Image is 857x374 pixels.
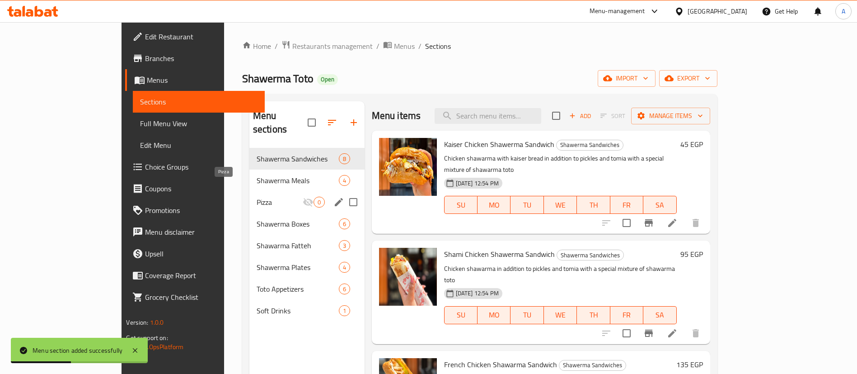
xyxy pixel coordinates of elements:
a: Menus [383,40,415,52]
div: Shawerma Sandwiches8 [249,148,365,170]
div: Toto Appetizers [257,284,339,294]
span: Menus [147,75,258,85]
span: Edit Menu [140,140,258,151]
span: Coupons [145,183,258,194]
div: items [339,284,350,294]
span: Menus [394,41,415,52]
h2: Menu sections [253,109,308,136]
button: WE [544,306,577,324]
button: SU [444,306,478,324]
span: Shawerma Sandwiches [557,250,623,260]
div: Shawarma Fatteh [257,240,339,251]
a: Support.OpsPlatform [126,341,183,353]
button: SA [643,306,676,324]
button: TH [577,196,610,214]
button: delete [685,212,707,234]
span: Branches [145,53,258,64]
span: Edit Restaurant [145,31,258,42]
button: TH [577,306,610,324]
span: TU [514,308,540,322]
a: Edit Menu [133,134,265,156]
input: search [435,108,541,124]
span: Shawerma Sandwiches [257,153,339,164]
a: Choice Groups [125,156,265,178]
h6: 45 EGP [680,138,703,151]
button: Manage items [631,108,710,124]
span: 4 [339,176,350,185]
span: Open [317,76,338,83]
span: 1 [339,307,350,315]
button: Branch-specific-item [638,322,660,344]
span: TH [581,199,606,212]
div: Soft Drinks1 [249,300,365,322]
span: 6 [339,285,350,294]
span: SA [647,308,673,322]
span: TU [514,199,540,212]
span: Restaurants management [292,41,373,52]
span: A [842,6,845,16]
button: Add section [343,112,365,133]
span: 6 [339,220,350,228]
a: Sections [133,91,265,113]
div: Shawerma Boxes6 [249,213,365,235]
span: Coverage Report [145,270,258,281]
a: Upsell [125,243,265,265]
span: Sections [425,41,451,52]
div: Shawerma Sandwiches [559,360,626,371]
span: 3 [339,241,350,250]
li: / [376,41,379,52]
button: FR [610,196,643,214]
span: FR [614,308,640,322]
span: Upsell [145,248,258,259]
button: export [659,70,717,87]
div: Menu-management [590,6,645,17]
button: Add [566,109,595,123]
span: Shawerma Meals [257,175,339,186]
span: Soft Drinks [257,305,339,316]
span: TH [581,308,606,322]
span: Select to update [617,324,636,343]
div: Shawerma Plates4 [249,256,365,278]
span: 1.0.0 [150,317,164,328]
div: items [339,175,350,186]
span: Select section [547,106,566,125]
img: Shami Chicken Shawerma Sandwich [379,248,437,306]
button: MO [478,196,510,214]
button: SA [643,196,676,214]
span: Select section first [595,109,631,123]
span: Shami Chicken Shawerma Sandwich [444,247,555,261]
a: Menus [125,69,265,91]
span: Shawerma Sandwiches [559,360,626,370]
span: Menu disclaimer [145,227,258,237]
div: Shawerma Sandwiches [556,140,623,151]
a: Menu disclaimer [125,221,265,243]
nav: breadcrumb [242,40,717,52]
span: export [666,73,710,84]
h6: 135 EGP [676,358,703,371]
div: [GEOGRAPHIC_DATA] [688,6,747,16]
span: Sections [140,96,258,107]
span: Add item [566,109,595,123]
h2: Menu items [372,109,421,123]
button: delete [685,322,707,344]
span: Choice Groups [145,161,258,172]
span: Promotions [145,205,258,216]
a: Edit Restaurant [125,26,265,47]
h6: 95 EGP [680,248,703,260]
span: Select to update [617,213,636,232]
span: SA [647,199,673,212]
span: [DATE] 12:54 PM [452,179,502,188]
span: import [605,73,648,84]
a: Edit menu item [667,218,678,228]
span: 4 [339,263,350,272]
p: Chicken shawarma with kaiser bread in addition to pickles and tomia with a special mixture of sha... [444,153,677,175]
div: Pizza0edit [249,191,365,213]
button: FR [610,306,643,324]
span: Shawerma Boxes [257,218,339,229]
span: Version: [126,317,148,328]
span: MO [481,199,507,212]
span: 8 [339,155,350,163]
button: edit [332,195,346,209]
div: Shawerma Sandwiches [557,250,624,260]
